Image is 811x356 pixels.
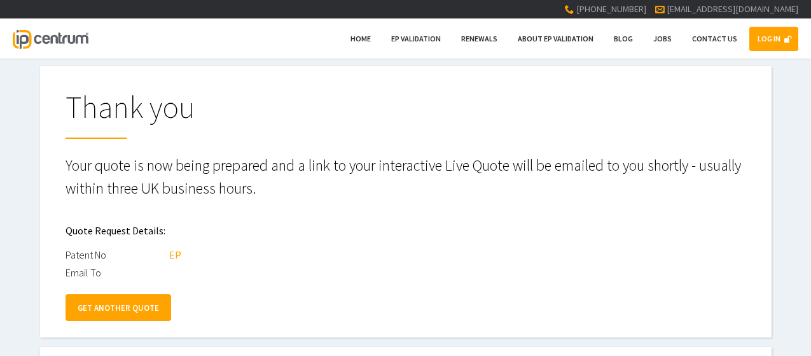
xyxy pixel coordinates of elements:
[383,27,449,51] a: EP Validation
[66,294,171,321] a: GET ANOTHER QUOTE
[692,34,737,43] span: Contact Us
[518,34,593,43] span: About EP Validation
[66,92,746,139] h1: Thank you
[350,34,371,43] span: Home
[66,246,167,264] div: Patent No
[576,3,646,15] span: [PHONE_NUMBER]
[509,27,602,51] a: About EP Validation
[684,27,745,51] a: Contact Us
[614,34,633,43] span: Blog
[169,246,181,264] div: EP
[645,27,680,51] a: Jobs
[461,34,497,43] span: Renewals
[453,27,506,51] a: Renewals
[66,215,746,246] h2: Quote Request Details:
[606,27,641,51] a: Blog
[13,18,88,59] a: IP Centrum
[66,264,167,281] div: Email To
[391,34,441,43] span: EP Validation
[66,154,746,200] p: Your quote is now being prepared and a link to your interactive Live Quote will be emailed to you...
[342,27,379,51] a: Home
[653,34,672,43] span: Jobs
[667,3,798,15] a: [EMAIL_ADDRESS][DOMAIN_NAME]
[749,27,798,51] a: LOG IN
